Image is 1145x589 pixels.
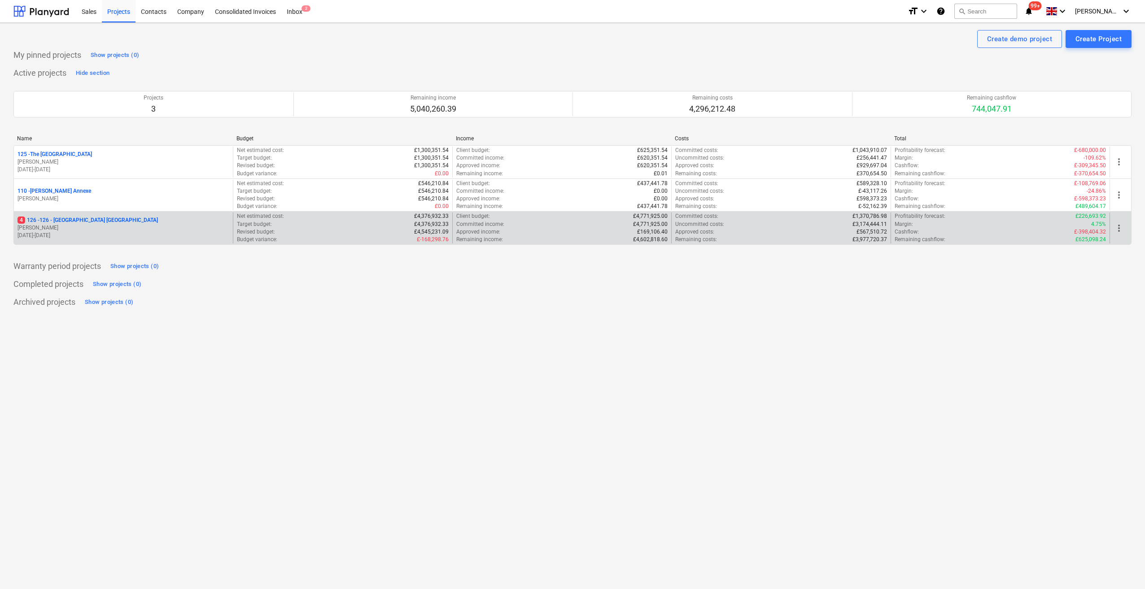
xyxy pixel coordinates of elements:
[418,187,449,195] p: £546,210.84
[456,162,500,169] p: Approved income :
[1091,221,1106,228] p: 4.75%
[857,162,887,169] p: £929,697.04
[675,187,724,195] p: Uncommitted costs :
[675,221,724,228] p: Uncommitted costs :
[857,180,887,187] p: £589,328.10
[895,195,919,203] p: Cashflow :
[675,180,718,187] p: Committed costs :
[237,203,277,210] p: Budget variance :
[857,228,887,236] p: £567,510.72
[237,221,272,228] p: Target budget :
[456,195,500,203] p: Approved income :
[17,217,229,239] div: 4126 -126 - [GEOGRAPHIC_DATA] [GEOGRAPHIC_DATA][PERSON_NAME][DATE]-[DATE]
[456,170,503,178] p: Remaining income :
[967,104,1016,114] p: 744,047.91
[237,195,275,203] p: Revised budget :
[456,187,504,195] p: Committed income :
[17,135,229,142] div: Name
[74,66,112,80] button: Hide section
[17,195,229,203] p: [PERSON_NAME]
[895,180,945,187] p: Profitability forecast :
[17,187,229,203] div: 110 -[PERSON_NAME] Annexe[PERSON_NAME]
[91,50,139,61] div: Show projects (0)
[675,236,717,243] p: Remaining costs :
[895,170,945,178] p: Remaining cashflow :
[895,187,913,195] p: Margin :
[435,170,449,178] p: £0.00
[857,170,887,178] p: £370,654.50
[1066,30,1132,48] button: Create Project
[1029,1,1042,10] span: 99+
[83,295,135,309] button: Show projects (0)
[895,162,919,169] p: Cashflow :
[418,180,449,187] p: £546,210.84
[456,147,490,154] p: Client budget :
[967,94,1016,102] p: Remaining cashflow
[1100,546,1145,589] iframe: Chat Widget
[418,195,449,203] p: £546,210.84
[858,203,887,210] p: £-52,162.39
[857,195,887,203] p: £598,373.23
[17,224,229,232] p: [PERSON_NAME]
[435,203,449,210] p: £0.00
[954,4,1017,19] button: Search
[417,236,449,243] p: £-168,298.76
[895,147,945,154] p: Profitability forecast :
[17,151,92,158] p: 125 - The [GEOGRAPHIC_DATA]
[1074,228,1106,236] p: £-398,404.32
[1087,187,1106,195] p: -24.86%
[13,261,101,272] p: Warranty period projects
[633,221,668,228] p: £4,771,925.00
[895,236,945,243] p: Remaining cashflow :
[456,236,503,243] p: Remaining income :
[1074,170,1106,178] p: £-370,654.50
[637,162,668,169] p: £620,351.54
[1024,6,1033,17] i: notifications
[633,236,668,243] p: £4,602,818.60
[1075,203,1106,210] p: £489,604.17
[1114,223,1124,234] span: more_vert
[654,170,668,178] p: £0.01
[1075,212,1106,220] p: £226,693.92
[1074,162,1106,169] p: £-309,345.50
[675,170,717,178] p: Remaining costs :
[17,217,158,224] p: 126 - 126 - [GEOGRAPHIC_DATA] [GEOGRAPHIC_DATA]
[675,135,887,142] div: Costs
[414,228,449,236] p: £4,545,231.09
[1114,156,1124,167] span: more_vert
[958,8,966,15] span: search
[108,259,161,273] button: Show projects (0)
[852,212,887,220] p: £1,370,786.98
[237,228,275,236] p: Revised budget :
[637,228,668,236] p: £169,106.40
[13,50,81,61] p: My pinned projects
[237,170,277,178] p: Budget variance :
[110,261,159,272] div: Show projects (0)
[857,154,887,162] p: £256,441.47
[456,135,668,142] div: Income
[17,187,91,195] p: 110 - [PERSON_NAME] Annexe
[13,279,83,290] p: Completed projects
[144,94,163,102] p: Projects
[456,180,490,187] p: Client budget :
[17,151,229,173] div: 125 -The [GEOGRAPHIC_DATA][PERSON_NAME][DATE]-[DATE]
[675,212,718,220] p: Committed costs :
[675,203,717,210] p: Remaining costs :
[76,68,109,78] div: Hide section
[410,104,456,114] p: 5,040,260.39
[237,212,284,220] p: Net estimated cost :
[689,94,735,102] p: Remaining costs
[410,94,456,102] p: Remaining income
[414,162,449,169] p: £1,300,351.54
[1075,33,1122,45] div: Create Project
[456,221,504,228] p: Committed income :
[1084,154,1106,162] p: -109.62%
[895,212,945,220] p: Profitability forecast :
[852,221,887,228] p: £3,174,444.11
[852,236,887,243] p: £3,977,720.37
[414,221,449,228] p: £4,376,932.33
[987,33,1052,45] div: Create demo project
[88,48,141,62] button: Show projects (0)
[1074,180,1106,187] p: £-108,769.06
